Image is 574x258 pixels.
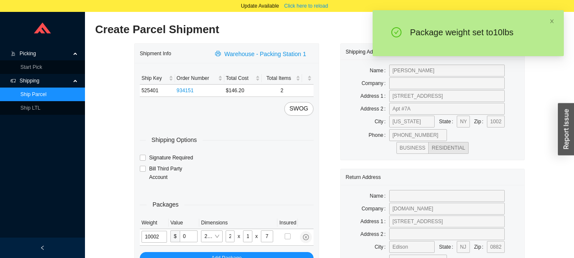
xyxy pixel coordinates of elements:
[140,45,210,61] div: Shipment Info
[346,49,392,55] span: Shipping Address
[20,47,71,60] span: Picking
[261,230,273,242] input: H
[20,105,40,111] a: Ship LTL
[410,27,537,37] div: Package weight set to 10 lb s
[262,72,302,85] th: Total Items sortable
[284,102,313,116] button: SWOG
[375,116,389,128] label: City
[146,153,196,162] span: Signature Required
[140,72,175,85] th: Ship Key sortable
[95,22,447,37] h2: Create Parcel Shipment
[391,27,402,39] span: check-circle
[215,51,223,57] span: printer
[362,77,389,89] label: Company
[40,245,45,250] span: left
[300,231,312,243] button: close-circle
[224,49,306,59] span: Warehouse - Packing Station 1
[369,129,389,141] label: Phone
[238,232,240,241] div: x
[439,116,456,128] label: State
[170,230,180,242] span: $
[224,85,262,97] td: $146.20
[346,169,520,185] div: Return Address
[243,230,252,242] input: W
[277,217,298,229] th: Insured
[20,91,46,97] a: Ship Parcel
[147,200,184,210] span: Packages
[360,90,389,102] label: Address 1
[226,230,235,242] input: L
[360,228,389,240] label: Address 2
[362,203,389,215] label: Company
[439,241,456,253] label: State
[400,145,426,151] span: BUSINESS
[474,116,487,128] label: Zip
[263,74,294,82] span: Total Items
[169,217,199,229] th: Value
[474,241,487,253] label: Zip
[140,85,175,97] td: 525401
[255,232,258,241] div: x
[360,215,389,227] label: Address 1
[199,217,277,229] th: Dimensions
[146,135,203,145] span: Shipping Options
[141,74,167,82] span: Ship Key
[302,72,314,85] th: undefined sortable
[20,74,71,88] span: Shipping
[146,164,195,181] span: Bill Third Party Account
[177,74,216,82] span: Order Number
[370,190,389,202] label: Name
[226,74,254,82] span: Total Cost
[140,217,169,229] th: Weight
[284,2,328,10] span: Click here to reload
[432,145,465,151] span: RESIDENTIAL
[262,85,302,97] td: 2
[360,103,389,115] label: Address 2
[549,19,554,24] span: close
[370,65,389,77] label: Name
[175,72,224,85] th: Order Number sortable
[210,48,313,60] button: printerWarehouse - Packing Station 1
[177,88,194,94] a: 934151
[224,72,262,85] th: Total Cost sortable
[20,64,42,70] a: Start Pick
[289,104,308,113] span: SWOG
[375,241,389,253] label: City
